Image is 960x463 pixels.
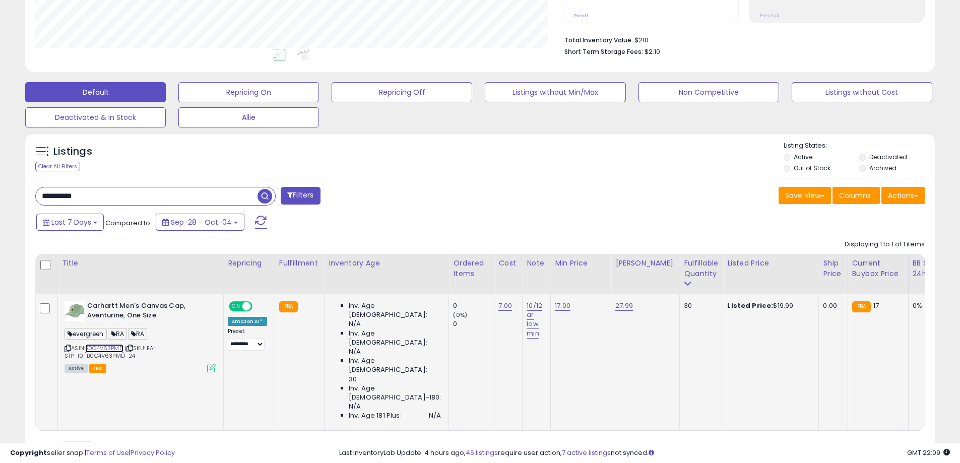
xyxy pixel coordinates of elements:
[156,214,244,231] button: Sep-28 - Oct-04
[453,311,467,319] small: (0%)
[869,153,907,161] label: Deactivated
[131,448,175,457] a: Privacy Policy
[684,258,719,279] div: Fulfillable Quantity
[907,448,950,457] span: 2025-10-12 22:09 GMT
[574,13,588,19] small: Prev: 0
[65,301,85,321] img: 31VIVGKP-vL._SL40_.jpg
[349,301,441,319] span: Inv. Age [DEMOGRAPHIC_DATA]:
[178,107,319,127] button: Allie
[349,356,441,374] span: Inv. Age [DEMOGRAPHIC_DATA]:
[105,218,152,228] span: Compared to:
[466,448,498,457] a: 46 listings
[62,258,219,269] div: Title
[564,36,633,44] b: Total Inventory Value:
[727,301,811,310] div: $19.99
[845,240,925,249] div: Displaying 1 to 1 of 1 items
[794,164,830,172] label: Out of Stock
[779,187,831,204] button: Save View
[833,187,880,204] button: Columns
[89,364,106,373] span: FBA
[873,301,879,310] span: 17
[349,411,402,420] span: Inv. Age 181 Plus:
[564,33,917,45] li: $210
[178,82,319,102] button: Repricing On
[279,258,320,269] div: Fulfillment
[615,258,675,269] div: [PERSON_NAME]
[65,328,107,340] span: evergreen
[349,402,361,411] span: N/A
[913,258,949,279] div: BB Share 24h.
[349,375,357,384] span: 30
[527,301,542,339] a: 10/12 ar low min
[784,141,935,151] p: Listing States:
[85,344,123,353] a: B0C4V63PMD
[36,214,104,231] button: Last 7 Days
[281,187,320,205] button: Filters
[339,448,950,458] div: Last InventoryLab Update: 4 hours ago, require user action, not synced.
[86,448,129,457] a: Terms of Use
[453,258,490,279] div: Ordered Items
[228,328,267,351] div: Preset:
[684,301,715,310] div: 30
[349,329,441,347] span: Inv. Age [DEMOGRAPHIC_DATA]:
[25,82,166,102] button: Default
[869,164,897,172] label: Archived
[228,258,271,269] div: Repricing
[645,47,660,56] span: $2.10
[823,301,840,310] div: 0.00
[279,301,298,312] small: FBA
[429,411,441,420] span: N/A
[10,448,175,458] div: seller snap | |
[65,364,88,373] span: All listings currently available for purchase on Amazon
[251,302,267,311] span: OFF
[349,347,361,356] span: N/A
[171,217,232,227] span: Sep-28 - Oct-04
[564,47,643,56] b: Short Term Storage Fees:
[230,302,242,311] span: ON
[527,258,546,269] div: Note
[53,145,92,159] h5: Listings
[555,258,607,269] div: Min Price
[498,258,518,269] div: Cost
[727,301,773,310] b: Listed Price:
[852,258,904,279] div: Current Buybox Price
[108,328,127,340] span: RA
[839,190,871,201] span: Columns
[555,301,570,311] a: 17.00
[349,384,441,402] span: Inv. Age [DEMOGRAPHIC_DATA]-180:
[881,187,925,204] button: Actions
[65,344,157,359] span: | SKU: EA-STP_10_B0C4V63PMD_24_
[332,82,472,102] button: Repricing Off
[913,301,946,310] div: 0%
[349,319,361,328] span: N/A
[727,258,814,269] div: Listed Price
[498,301,512,311] a: 7.00
[228,317,267,326] div: Amazon AI *
[823,258,843,279] div: Ship Price
[485,82,625,102] button: Listings without Min/Max
[562,448,611,457] a: 7 active listings
[87,301,210,322] b: Carhartt Men's Canvas Cap, Aventurine, One Size
[792,82,932,102] button: Listings without Cost
[453,301,494,310] div: 0
[329,258,444,269] div: Inventory Age
[760,13,780,19] small: Prev: N/A
[65,301,216,371] div: ASIN:
[25,107,166,127] button: Deactivated & In Stock
[794,153,812,161] label: Active
[51,217,91,227] span: Last 7 Days
[35,162,80,171] div: Clear All Filters
[852,301,871,312] small: FBA
[10,448,47,457] strong: Copyright
[615,301,633,311] a: 27.99
[638,82,779,102] button: Non Competitive
[453,319,494,328] div: 0
[128,328,147,340] span: RA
